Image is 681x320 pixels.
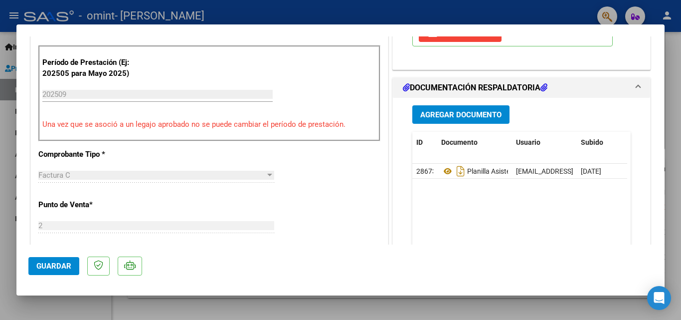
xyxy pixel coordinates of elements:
datatable-header-cell: Documento [437,132,512,153]
button: Agregar Documento [412,105,510,124]
p: Período de Prestación (Ej: 202505 para Mayo 2025) [42,57,143,79]
span: ID [416,138,423,146]
datatable-header-cell: Acción [627,132,677,153]
span: Planilla Asistencia Septiembre 2025 [441,167,577,175]
span: Agregar Documento [420,110,502,119]
div: DOCUMENTACIÓN RESPALDATORIA [393,98,650,305]
p: Comprobante Tipo * [38,149,141,160]
span: Quitar Legajo [427,28,494,37]
mat-expansion-panel-header: DOCUMENTACIÓN RESPALDATORIA [393,78,650,98]
button: Guardar [28,257,79,275]
span: [DATE] [581,167,601,175]
p: Una vez que se asoció a un legajo aprobado no se puede cambiar el período de prestación. [42,119,376,130]
span: Guardar [36,262,71,271]
i: Descargar documento [454,163,467,179]
span: Usuario [516,138,540,146]
div: Open Intercom Messenger [647,286,671,310]
p: Punto de Venta [38,199,141,211]
datatable-header-cell: Subido [577,132,627,153]
span: 28673 [416,167,436,175]
span: Documento [441,138,478,146]
h1: DOCUMENTACIÓN RESPALDATORIA [403,82,547,94]
span: Subido [581,138,603,146]
datatable-header-cell: ID [412,132,437,153]
datatable-header-cell: Usuario [512,132,577,153]
span: Factura C [38,171,70,180]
